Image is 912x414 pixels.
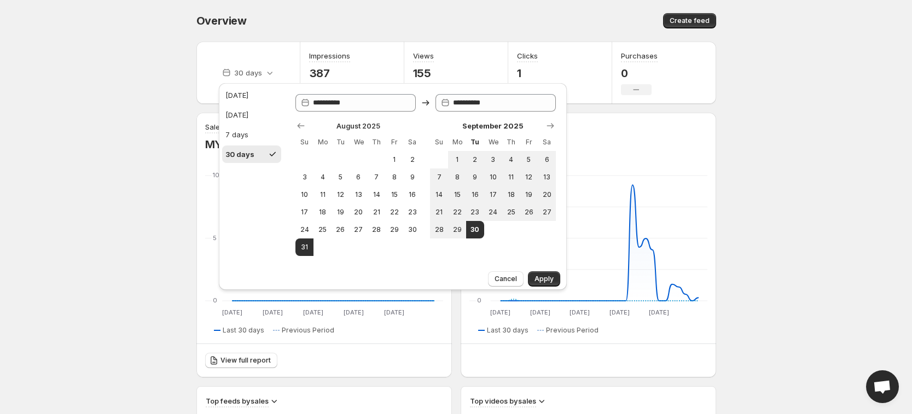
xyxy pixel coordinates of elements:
span: 1 [452,155,462,164]
button: Wednesday August 20 2025 [350,203,368,221]
span: 24 [300,225,309,234]
button: Wednesday September 10 2025 [484,168,502,186]
span: 16 [470,190,480,199]
button: Wednesday September 17 2025 [484,186,502,203]
span: Previous Period [546,326,599,335]
button: Cancel [488,271,524,287]
span: 17 [489,190,498,199]
span: 22 [390,208,399,217]
th: Friday [385,133,403,151]
button: Saturday August 23 2025 [403,203,421,221]
span: 24 [489,208,498,217]
th: Wednesday [484,133,502,151]
button: Saturday August 30 2025 [403,221,421,238]
th: Saturday [538,133,556,151]
button: Sunday August 10 2025 [295,186,313,203]
button: Monday September 29 2025 [448,221,466,238]
span: 3 [300,173,309,182]
button: Saturday September 27 2025 [538,203,556,221]
span: 4 [318,173,327,182]
button: Friday August 1 2025 [385,151,403,168]
div: Open chat [866,370,899,403]
button: Friday August 15 2025 [385,186,403,203]
button: Tuesday August 12 2025 [332,186,350,203]
span: Sa [408,138,417,147]
th: Thursday [368,133,386,151]
button: Create feed [663,13,716,28]
span: Last 30 days [487,326,528,335]
th: Thursday [502,133,520,151]
button: Wednesday August 27 2025 [350,221,368,238]
span: 9 [470,173,480,182]
button: Friday August 22 2025 [385,203,403,221]
span: Tu [470,138,480,147]
button: Thursday September 18 2025 [502,186,520,203]
span: 21 [434,208,444,217]
button: Friday September 26 2025 [520,203,538,221]
button: Saturday September 20 2025 [538,186,556,203]
span: 19 [336,208,345,217]
button: 30 days [222,145,281,163]
span: 26 [336,225,345,234]
span: 13 [542,173,551,182]
p: MYR 0.00 [205,138,255,151]
button: Thursday September 4 2025 [502,151,520,168]
text: 0 [213,296,217,304]
text: [DATE] [222,308,242,316]
button: Wednesday September 24 2025 [484,203,502,221]
span: 8 [390,173,399,182]
div: [DATE] [225,90,248,101]
text: [DATE] [649,308,669,316]
span: 2 [408,155,417,164]
button: Saturday August 9 2025 [403,168,421,186]
button: Sunday August 3 2025 [295,168,313,186]
text: 10 [213,171,219,179]
span: 5 [336,173,345,182]
span: 12 [336,190,345,199]
div: [DATE] [225,109,248,120]
button: Friday August 29 2025 [385,221,403,238]
button: Wednesday August 6 2025 [350,168,368,186]
button: Monday September 15 2025 [448,186,466,203]
span: Th [507,138,516,147]
button: Monday August 25 2025 [313,221,332,238]
button: Tuesday August 19 2025 [332,203,350,221]
span: 4 [507,155,516,164]
p: 155 [413,67,456,80]
span: Mo [452,138,462,147]
span: 26 [524,208,533,217]
h3: Sales [205,121,224,132]
span: 1 [390,155,399,164]
text: [DATE] [384,308,404,316]
button: 7 days [222,126,281,143]
button: Thursday August 28 2025 [368,221,386,238]
button: Friday August 8 2025 [385,168,403,186]
button: Tuesday September 23 2025 [466,203,484,221]
button: Thursday August 21 2025 [368,203,386,221]
span: 28 [434,225,444,234]
button: Sunday August 17 2025 [295,203,313,221]
span: 18 [507,190,516,199]
button: Tuesday August 26 2025 [332,221,350,238]
button: Monday September 1 2025 [448,151,466,168]
h3: Purchases [621,50,658,61]
span: Su [434,138,444,147]
button: Wednesday August 13 2025 [350,186,368,203]
text: 0 [477,296,481,304]
span: 20 [542,190,551,199]
th: Wednesday [350,133,368,151]
text: [DATE] [303,308,323,316]
span: 25 [318,225,327,234]
span: 31 [300,243,309,252]
span: Last 30 days [223,326,264,335]
p: 1 [517,67,548,80]
button: Show next month, October 2025 [543,118,558,133]
span: 9 [408,173,417,182]
span: Th [372,138,381,147]
a: View full report [205,353,277,368]
span: 14 [434,190,444,199]
span: 29 [452,225,462,234]
th: Friday [520,133,538,151]
button: Saturday August 16 2025 [403,186,421,203]
span: 23 [408,208,417,217]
